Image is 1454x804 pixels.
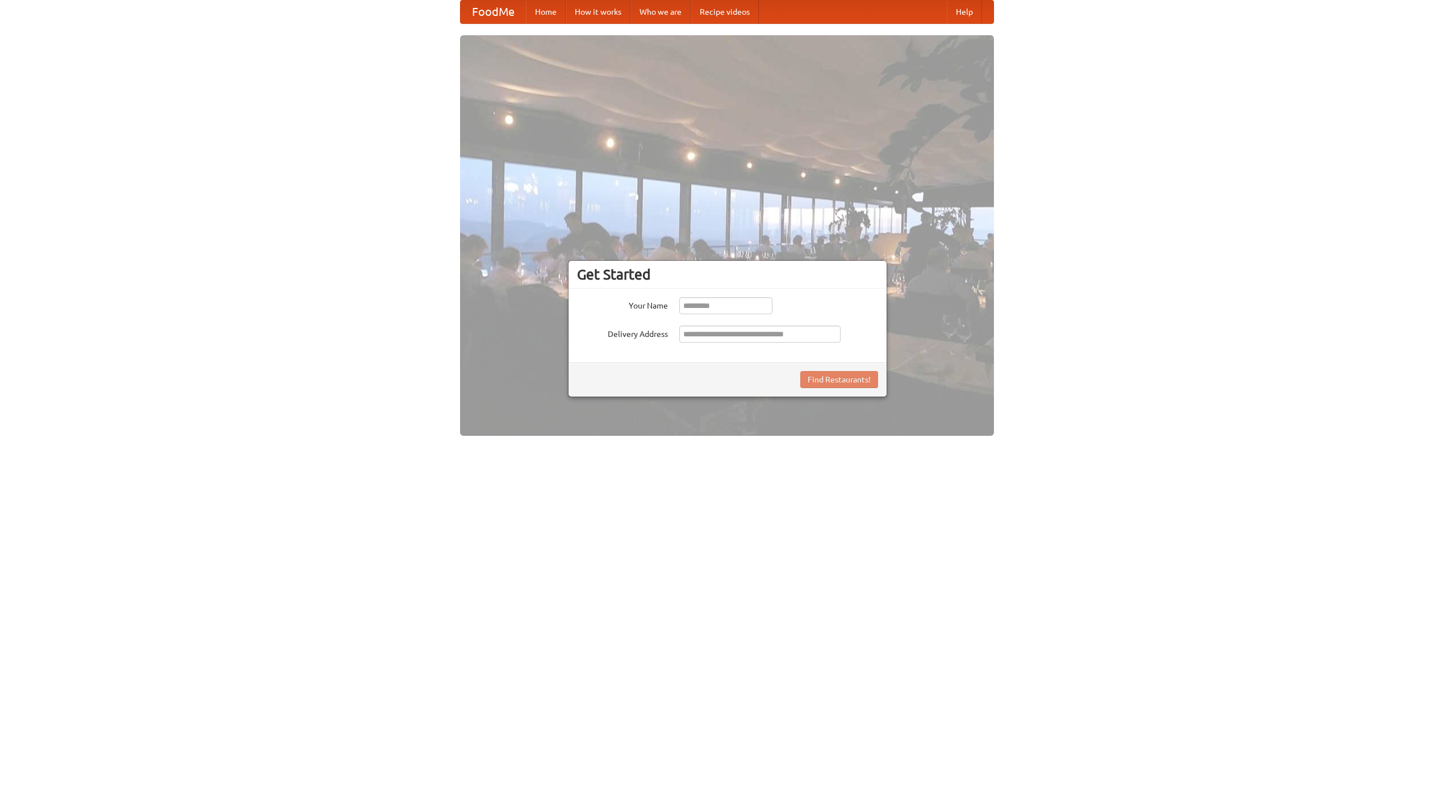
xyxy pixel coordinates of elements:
a: Recipe videos [691,1,759,23]
label: Your Name [577,297,668,311]
label: Delivery Address [577,326,668,340]
h3: Get Started [577,266,878,283]
button: Find Restaurants! [800,371,878,388]
a: Who we are [630,1,691,23]
a: FoodMe [461,1,526,23]
a: How it works [566,1,630,23]
a: Help [947,1,982,23]
a: Home [526,1,566,23]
